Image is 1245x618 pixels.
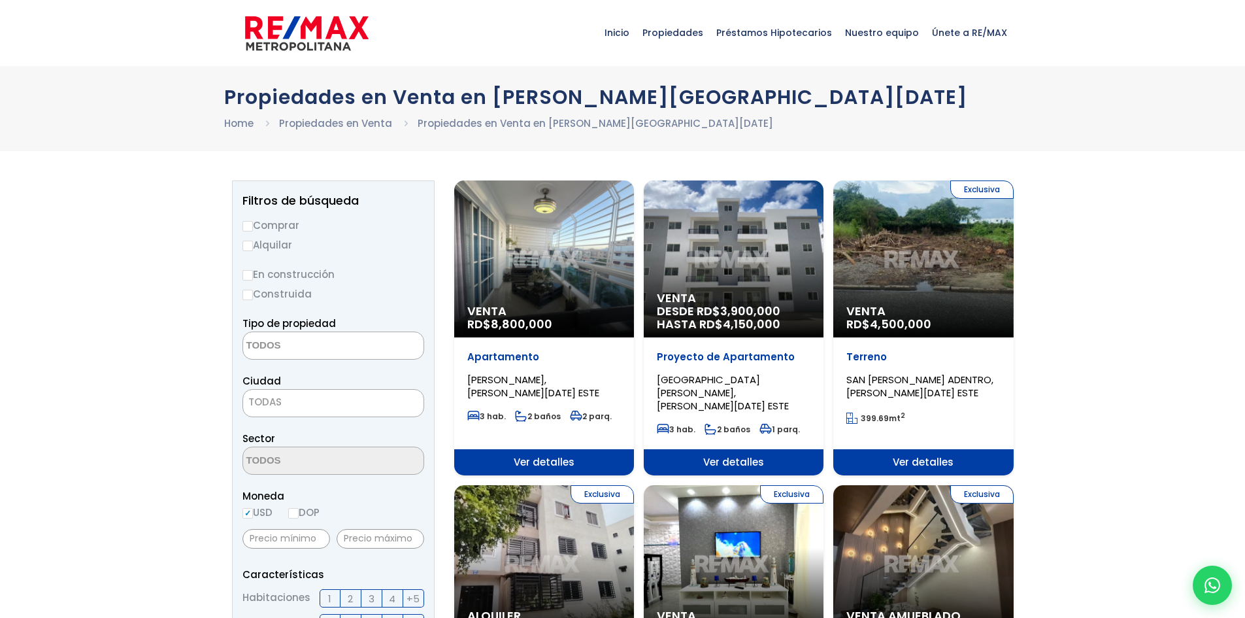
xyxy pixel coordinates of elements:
h2: Filtros de búsqueda [242,194,424,207]
a: Venta DESDE RD$3,900,000 HASTA RD$4,150,000 Proyecto de Apartamento [GEOGRAPHIC_DATA][PERSON_NAME... [644,180,823,475]
span: Venta [657,292,810,305]
input: En construcción [242,270,253,281]
input: Precio mínimo [242,529,330,549]
label: Construida [242,286,424,302]
span: Venta [846,305,1000,318]
span: TODAS [248,395,282,409]
span: Propiedades [636,13,710,52]
a: Home [224,116,254,130]
span: TODAS [242,389,424,417]
textarea: Search [243,332,370,360]
span: Exclusiva [950,485,1014,504]
span: DESDE RD$ [657,305,810,331]
input: DOP [288,508,299,519]
a: Exclusiva Venta RD$4,500,000 Terreno SAN [PERSON_NAME] ADENTRO, [PERSON_NAME][DATE] ESTE 399.69mt... [833,180,1013,475]
span: 3 hab. [657,424,695,435]
span: 2 baños [705,424,750,435]
span: 4 [389,591,395,607]
span: 1 [328,591,331,607]
label: Alquilar [242,237,424,253]
img: remax-metropolitana-logo [245,14,369,53]
span: Únete a RE/MAX [925,13,1014,52]
h1: Propiedades en Venta en [PERSON_NAME][GEOGRAPHIC_DATA][DATE] [224,86,1021,109]
span: +5 [407,591,420,607]
label: Comprar [242,217,424,233]
span: [PERSON_NAME], [PERSON_NAME][DATE] ESTE [467,373,599,400]
span: Moneda [242,488,424,504]
span: Exclusiva [760,485,823,504]
span: SAN [PERSON_NAME] ADENTRO, [PERSON_NAME][DATE] ESTE [846,373,993,400]
span: 3,900,000 [720,303,780,319]
span: 4,150,000 [723,316,780,332]
span: Habitaciones [242,589,310,608]
span: 1 parq. [759,424,800,435]
a: Propiedades en Venta [279,116,392,130]
span: [GEOGRAPHIC_DATA][PERSON_NAME], [PERSON_NAME][DATE] ESTE [657,373,789,413]
span: Ciudad [242,374,281,388]
span: 4,500,000 [870,316,931,332]
span: Inicio [598,13,636,52]
span: Nuestro equipo [838,13,925,52]
span: Exclusiva [571,485,634,504]
li: Propiedades en Venta en [PERSON_NAME][GEOGRAPHIC_DATA][DATE] [418,115,773,131]
p: Apartamento [467,351,621,364]
span: Venta [467,305,621,318]
textarea: Search [243,447,370,475]
span: 2 baños [515,411,561,422]
span: Sector [242,432,275,445]
input: Alquilar [242,241,253,251]
span: mt [846,413,905,424]
p: Características [242,566,424,583]
span: Exclusiva [950,180,1014,199]
input: Construida [242,290,253,300]
span: Ver detalles [644,449,823,475]
span: Préstamos Hipotecarios [710,13,838,52]
span: 399.69 [861,413,889,424]
label: USD [242,504,273,521]
span: 3 hab. [467,411,506,422]
p: Terreno [846,351,1000,364]
span: 2 [348,591,353,607]
span: HASTA RD$ [657,318,810,331]
input: USD [242,508,253,519]
span: 8,800,000 [491,316,552,332]
label: En construcción [242,266,424,283]
span: RD$ [467,316,552,332]
p: Proyecto de Apartamento [657,351,810,364]
a: Venta RD$8,800,000 Apartamento [PERSON_NAME], [PERSON_NAME][DATE] ESTE 3 hab. 2 baños 2 parq. Ver... [454,180,634,475]
span: RD$ [846,316,931,332]
span: TODAS [243,393,423,411]
span: 3 [369,591,374,607]
input: Comprar [242,221,253,232]
span: Ver detalles [454,449,634,475]
sup: 2 [901,411,905,421]
span: Ver detalles [833,449,1013,475]
span: Tipo de propiedad [242,317,336,330]
input: Precio máximo [337,529,424,549]
span: 2 parq. [570,411,612,422]
label: DOP [288,504,320,521]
